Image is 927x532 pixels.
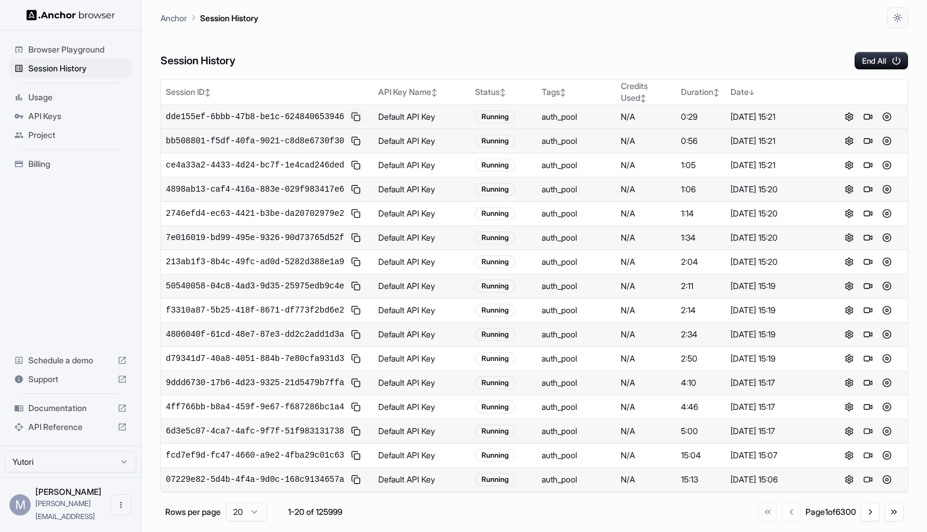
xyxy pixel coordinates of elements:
[475,255,515,268] div: Running
[9,494,31,515] div: M
[681,474,720,485] div: 15:13
[542,353,577,364] div: auth_pool
[731,377,824,389] div: [DATE] 15:17
[542,304,577,316] div: auth_pool
[374,468,470,492] td: Default API Key
[28,373,113,385] span: Support
[374,419,470,444] td: Default API Key
[166,183,344,195] span: 4898ab13-caf4-416a-883e-029f983417e6
[681,159,720,171] div: 1:05
[9,59,132,78] div: Session History
[28,63,127,74] span: Session History
[166,304,344,316] span: f3310a87-5b25-418f-8671-df773f2bd6e2
[35,487,101,497] span: Miki Pokryvailo
[475,449,515,462] div: Running
[681,208,720,219] div: 1:14
[542,329,577,340] div: auth_pool
[374,395,470,419] td: Default API Key
[160,11,258,24] nav: breadcrumb
[713,88,719,97] span: ↕
[35,499,95,521] span: miki@yutori.ai
[475,280,515,293] div: Running
[160,12,187,24] p: Anchor
[166,280,344,292] span: 50540058-04c8-4ad3-9d35-25975edb9c4e
[731,401,824,413] div: [DATE] 15:17
[475,231,515,244] div: Running
[621,353,672,364] div: N/A
[475,376,515,389] div: Running
[475,110,515,123] div: Running
[166,449,344,461] span: fcd7ef9d-fc47-4660-a9e2-4fba29c01c63
[621,304,672,316] div: N/A
[731,208,824,219] div: [DATE] 15:20
[731,329,824,340] div: [DATE] 15:19
[542,449,577,461] div: auth_pool
[374,444,470,468] td: Default API Key
[166,377,344,389] span: 9ddd6730-17b6-4d23-9325-21d5479b7ffa
[621,135,672,147] div: N/A
[9,155,132,173] div: Billing
[28,402,113,414] span: Documentation
[166,232,344,244] span: 7e016019-bd99-495e-9326-90d73765d52f
[681,401,720,413] div: 4:46
[9,126,132,145] div: Project
[374,226,470,250] td: Default API Key
[542,401,577,413] div: auth_pool
[475,183,515,196] div: Running
[166,401,344,413] span: 4ff766bb-b8a4-459f-9e67-f687286bc1a4
[621,377,672,389] div: N/A
[475,134,515,147] div: Running
[731,111,824,123] div: [DATE] 15:21
[166,159,344,171] span: ce4a33a2-4433-4d24-bc7f-1e4cad246ded
[749,88,755,97] span: ↓
[731,135,824,147] div: [DATE] 15:21
[28,158,127,170] span: Billing
[166,208,344,219] span: 2746efd4-ec63-4421-b3be-da20702979e2
[475,352,515,365] div: Running
[475,86,532,98] div: Status
[542,111,577,123] div: auth_pool
[374,323,470,347] td: Default API Key
[166,135,344,147] span: bb508801-f5df-40fa-9021-c8d8e6730f30
[681,135,720,147] div: 0:56
[621,425,672,437] div: N/A
[621,183,672,195] div: N/A
[205,88,211,97] span: ↕
[374,274,470,298] td: Default API Key
[621,329,672,340] div: N/A
[28,421,113,433] span: API Reference
[621,280,672,292] div: N/A
[475,400,515,413] div: Running
[681,256,720,268] div: 2:04
[500,88,506,97] span: ↕
[475,425,515,438] div: Running
[374,178,470,202] td: Default API Key
[681,377,720,389] div: 4:10
[378,86,466,98] div: API Key Name
[621,208,672,219] div: N/A
[621,401,672,413] div: N/A
[621,256,672,268] div: N/A
[542,135,577,147] div: auth_pool
[374,492,470,516] td: Default API Key
[27,9,115,21] img: Anchor Logo
[286,506,345,518] div: 1-20 of 125999
[166,425,344,437] span: 6d3e5c07-4ca7-4afc-9f7f-51f983131738
[542,208,577,219] div: auth_pool
[28,44,127,55] span: Browser Playground
[542,280,577,292] div: auth_pool
[160,52,235,70] h6: Session History
[28,354,113,366] span: Schedule a demo
[731,86,824,98] div: Date
[621,80,672,104] div: Credits Used
[731,159,824,171] div: [DATE] 15:21
[28,110,127,122] span: API Keys
[166,86,369,98] div: Session ID
[28,91,127,103] span: Usage
[475,207,515,220] div: Running
[374,105,470,129] td: Default API Key
[805,506,856,518] div: Page 1 of 6300
[475,159,515,172] div: Running
[640,94,646,103] span: ↕
[542,183,577,195] div: auth_pool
